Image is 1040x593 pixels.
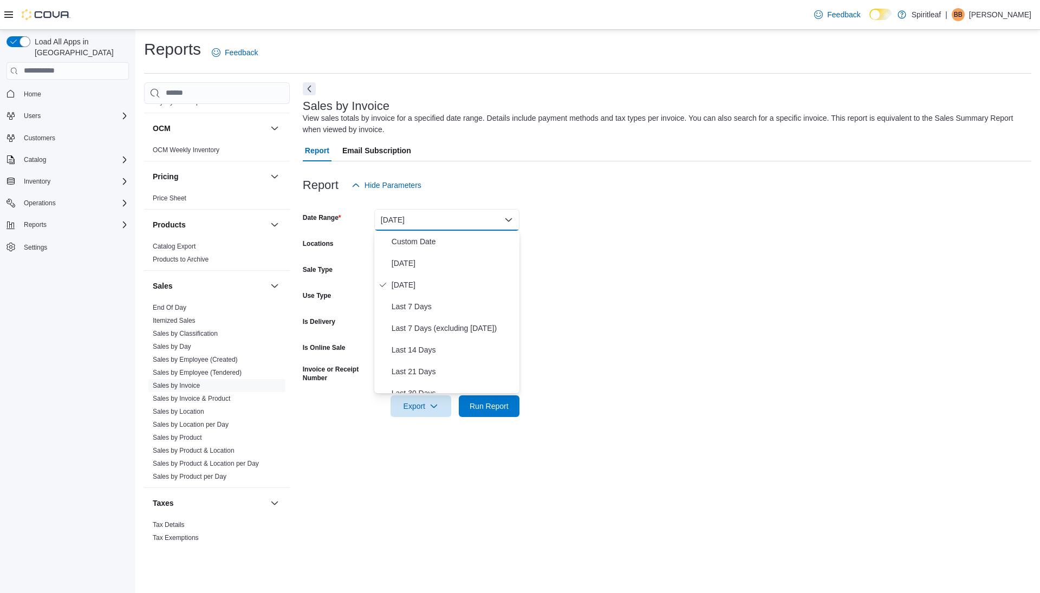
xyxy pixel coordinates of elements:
[2,152,133,167] button: Catalog
[303,265,333,274] label: Sale Type
[303,291,331,300] label: Use Type
[303,343,346,352] label: Is Online Sale
[392,387,515,400] span: Last 30 Days
[392,257,515,270] span: [DATE]
[153,472,226,481] span: Sales by Product per Day
[19,175,55,188] button: Inventory
[24,90,41,99] span: Home
[153,219,186,230] h3: Products
[144,240,290,270] div: Products
[22,9,70,20] img: Cova
[392,278,515,291] span: [DATE]
[30,36,129,58] span: Load All Apps in [GEOGRAPHIC_DATA]
[19,175,129,188] span: Inventory
[153,421,229,428] a: Sales by Location per Day
[153,343,191,350] a: Sales by Day
[19,87,129,101] span: Home
[153,281,173,291] h3: Sales
[2,174,133,189] button: Inventory
[2,196,133,211] button: Operations
[19,153,129,166] span: Catalog
[207,42,262,63] a: Feedback
[392,322,515,335] span: Last 7 Days (excluding [DATE])
[19,197,129,210] span: Operations
[153,146,219,154] a: OCM Weekly Inventory
[810,4,864,25] a: Feedback
[225,47,258,58] span: Feedback
[153,98,231,106] a: Loyalty Redemption Values
[153,446,235,455] span: Sales by Product & Location
[153,434,202,441] a: Sales by Product
[153,330,218,337] a: Sales by Classification
[24,155,46,164] span: Catalog
[6,82,129,283] nav: Complex example
[153,407,204,416] span: Sales by Location
[374,231,519,393] div: Select listbox
[303,213,341,222] label: Date Range
[24,134,55,142] span: Customers
[268,279,281,292] button: Sales
[144,301,290,487] div: Sales
[303,100,389,113] h3: Sales by Invoice
[153,420,229,429] span: Sales by Location per Day
[153,123,266,134] button: OCM
[303,113,1026,135] div: View sales totals by invoice for a specified date range. Details include payment methods and tax ...
[2,239,133,255] button: Settings
[19,241,51,254] a: Settings
[153,395,230,402] a: Sales by Invoice & Product
[24,112,41,120] span: Users
[24,220,47,229] span: Reports
[24,177,50,186] span: Inventory
[19,218,51,231] button: Reports
[153,394,230,403] span: Sales by Invoice & Product
[24,199,56,207] span: Operations
[19,218,129,231] span: Reports
[945,8,947,21] p: |
[268,497,281,510] button: Taxes
[19,240,129,253] span: Settings
[153,356,238,363] a: Sales by Employee (Created)
[268,170,281,183] button: Pricing
[19,131,129,145] span: Customers
[153,219,266,230] button: Products
[153,382,200,389] a: Sales by Invoice
[827,9,860,20] span: Feedback
[153,242,196,251] span: Catalog Export
[19,153,50,166] button: Catalog
[2,130,133,146] button: Customers
[342,140,411,161] span: Email Subscription
[392,343,515,356] span: Last 14 Days
[869,20,870,21] span: Dark Mode
[144,192,290,209] div: Pricing
[153,534,199,542] a: Tax Exemptions
[153,303,186,312] span: End Of Day
[912,8,941,21] p: Spiritleaf
[969,8,1031,21] p: [PERSON_NAME]
[347,174,426,196] button: Hide Parameters
[459,395,519,417] button: Run Report
[303,239,334,248] label: Locations
[392,365,515,378] span: Last 21 Days
[2,108,133,123] button: Users
[153,498,174,509] h3: Taxes
[153,194,186,202] a: Price Sheet
[153,281,266,291] button: Sales
[153,369,242,376] a: Sales by Employee (Tendered)
[153,473,226,480] a: Sales by Product per Day
[303,82,316,95] button: Next
[19,109,129,122] span: Users
[392,235,515,248] span: Custom Date
[153,255,209,264] span: Products to Archive
[153,520,185,529] span: Tax Details
[153,123,171,134] h3: OCM
[153,317,196,324] a: Itemized Sales
[153,171,266,182] button: Pricing
[397,395,445,417] span: Export
[153,381,200,390] span: Sales by Invoice
[268,122,281,135] button: OCM
[153,447,235,454] a: Sales by Product & Location
[374,209,519,231] button: [DATE]
[268,218,281,231] button: Products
